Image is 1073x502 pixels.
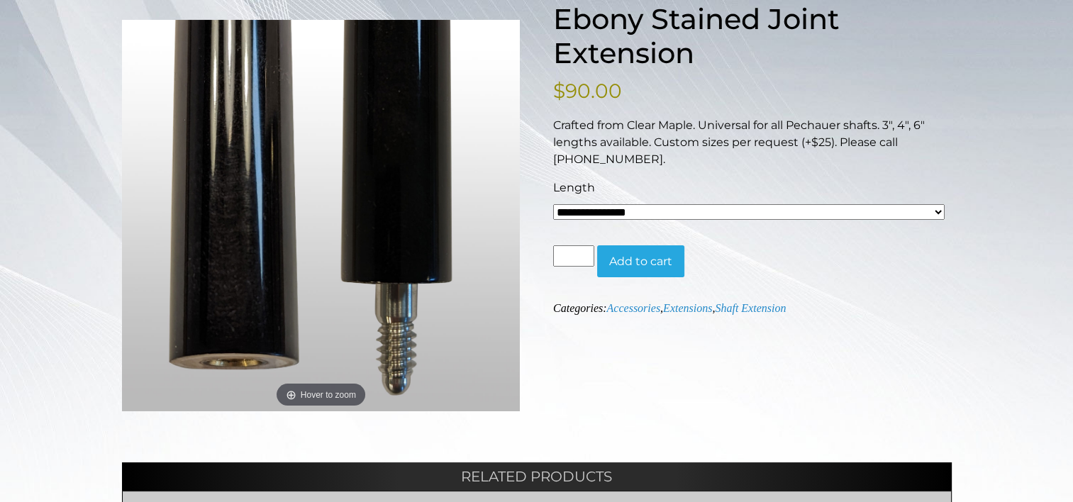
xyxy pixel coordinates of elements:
h1: Ebony Stained Joint Extension [553,2,952,70]
a: Accessories [606,302,660,314]
a: Extensions [663,302,712,314]
a: Hover to zoom [122,20,521,412]
button: Add to cart [597,245,684,278]
input: Product quantity [553,245,594,267]
bdi: 90.00 [553,79,622,103]
img: ebony-stained-joint-extension.jpg [122,20,521,412]
span: $ [553,79,565,103]
h2: Related products [122,462,952,491]
span: Length [553,181,595,194]
p: Crafted from Clear Maple. Universal for all Pechauer shafts. 3″, 4″, 6″ lengths available. Custom... [553,117,952,168]
a: Shaft Extension [715,302,786,314]
span: Categories: , , [553,302,786,314]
